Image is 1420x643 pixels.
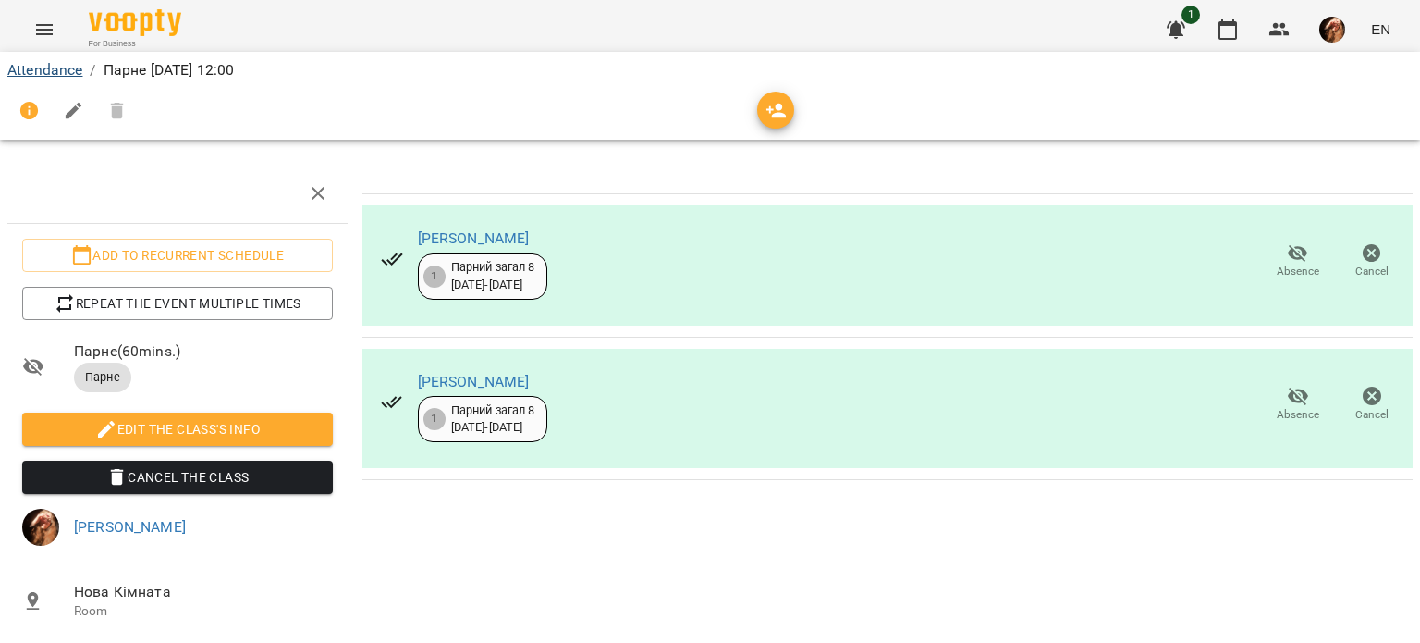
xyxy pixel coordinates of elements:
span: Cancel [1355,264,1389,279]
span: Нова Кімната [74,581,333,603]
span: Парне [74,369,131,386]
button: Add to recurrent schedule [22,239,333,272]
nav: breadcrumb [7,59,1413,81]
a: [PERSON_NAME] [74,518,186,536]
button: Cancel [1335,236,1409,288]
button: Absence [1261,378,1335,430]
button: Absence [1261,236,1335,288]
button: Edit the class's Info [22,413,333,446]
span: Cancel the class [37,466,318,488]
p: Room [74,602,333,621]
div: Парний загал 8 [DATE] - [DATE] [451,259,535,293]
a: [PERSON_NAME] [418,229,530,247]
span: For Business [89,38,181,50]
p: Парне [DATE] 12:00 [104,59,235,81]
button: EN [1364,12,1398,46]
span: Absence [1277,264,1319,279]
button: Repeat the event multiple times [22,287,333,320]
div: 1 [423,266,446,288]
span: Repeat the event multiple times [37,292,318,315]
button: Cancel the class [22,461,333,494]
span: Cancel [1355,407,1389,423]
span: Add to recurrent schedule [37,244,318,266]
span: Edit the class's Info [37,418,318,440]
a: [PERSON_NAME] [418,373,530,390]
img: c8e0f8f11f5ebb5948ff4c20ade7ab01.jpg [22,509,59,546]
div: Парний загал 8 [DATE] - [DATE] [451,402,535,437]
span: 1 [1181,6,1200,24]
img: c8e0f8f11f5ebb5948ff4c20ade7ab01.jpg [1319,17,1345,43]
button: Menu [22,7,67,52]
span: Absence [1277,407,1319,423]
li: / [90,59,95,81]
div: 1 [423,408,446,430]
a: Attendance [7,61,82,79]
span: EN [1371,19,1390,39]
button: Cancel [1335,378,1409,430]
img: Voopty Logo [89,9,181,36]
span: Парне ( 60 mins. ) [74,340,333,363]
